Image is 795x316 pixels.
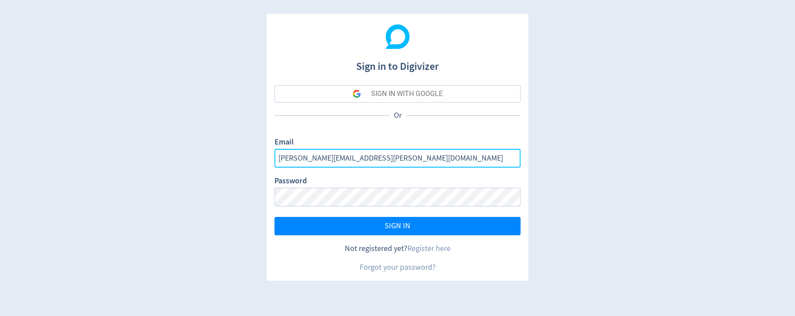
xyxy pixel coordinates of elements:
[274,175,307,188] label: Password
[389,110,406,121] p: Or
[274,85,521,103] button: SIGN IN WITH GOOGLE
[274,217,521,235] button: SIGN IN
[385,222,410,230] span: SIGN IN
[360,262,436,272] a: Forgot your password?
[274,52,521,74] h1: Sign in to Digivizer
[407,244,451,254] a: Register here
[385,24,410,49] img: Digivizer Logo
[274,243,521,254] div: Not registered yet?
[274,137,294,149] label: Email
[371,85,443,103] div: SIGN IN WITH GOOGLE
